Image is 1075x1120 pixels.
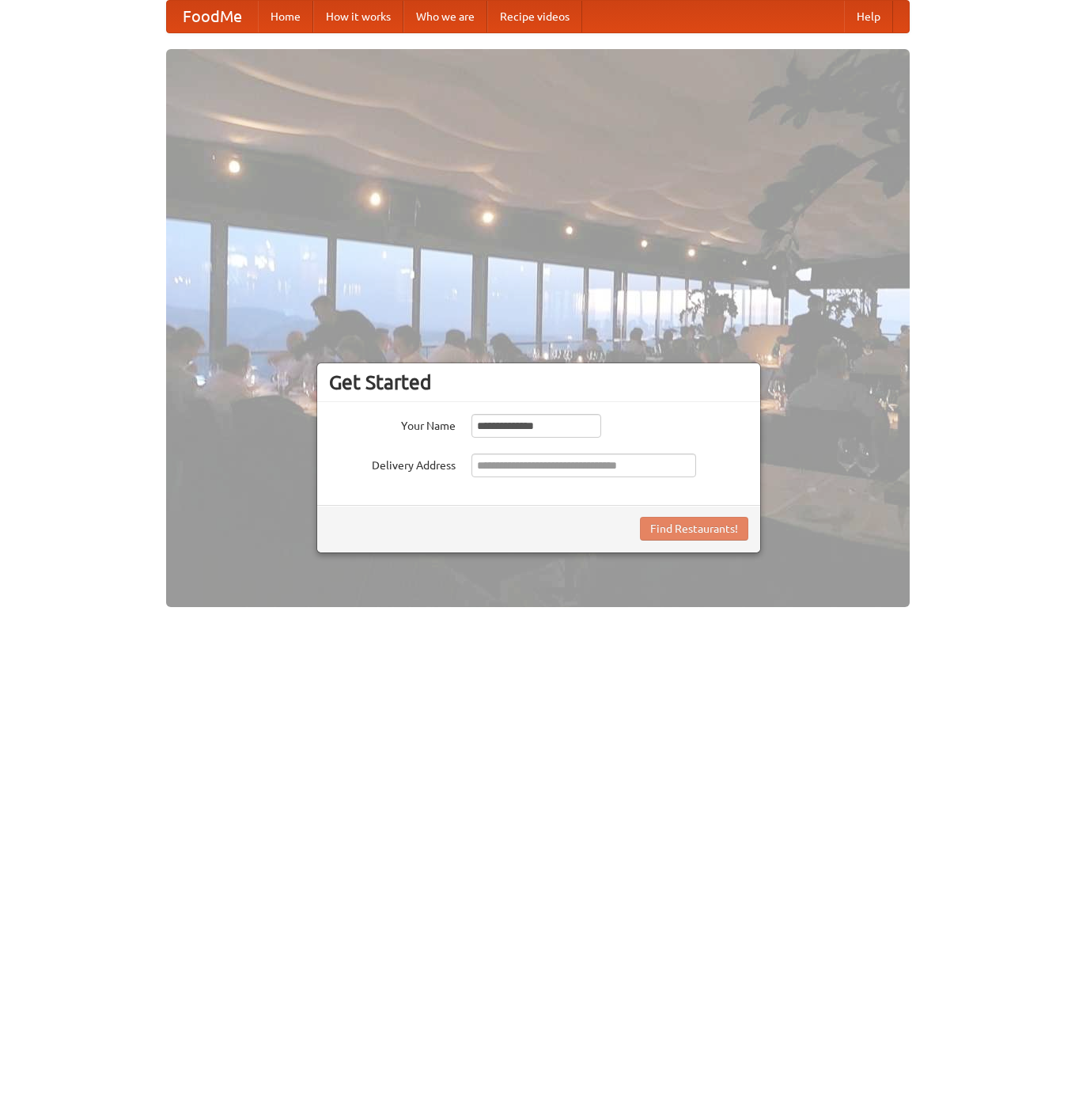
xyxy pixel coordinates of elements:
[640,517,748,541] button: Find Restaurants!
[258,1,313,32] a: Home
[844,1,893,32] a: Help
[329,454,456,473] label: Delivery Address
[313,1,403,32] a: How it works
[487,1,582,32] a: Recipe videos
[329,370,748,394] h3: Get Started
[403,1,487,32] a: Who we are
[167,1,258,32] a: FoodMe
[329,414,456,434] label: Your Name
